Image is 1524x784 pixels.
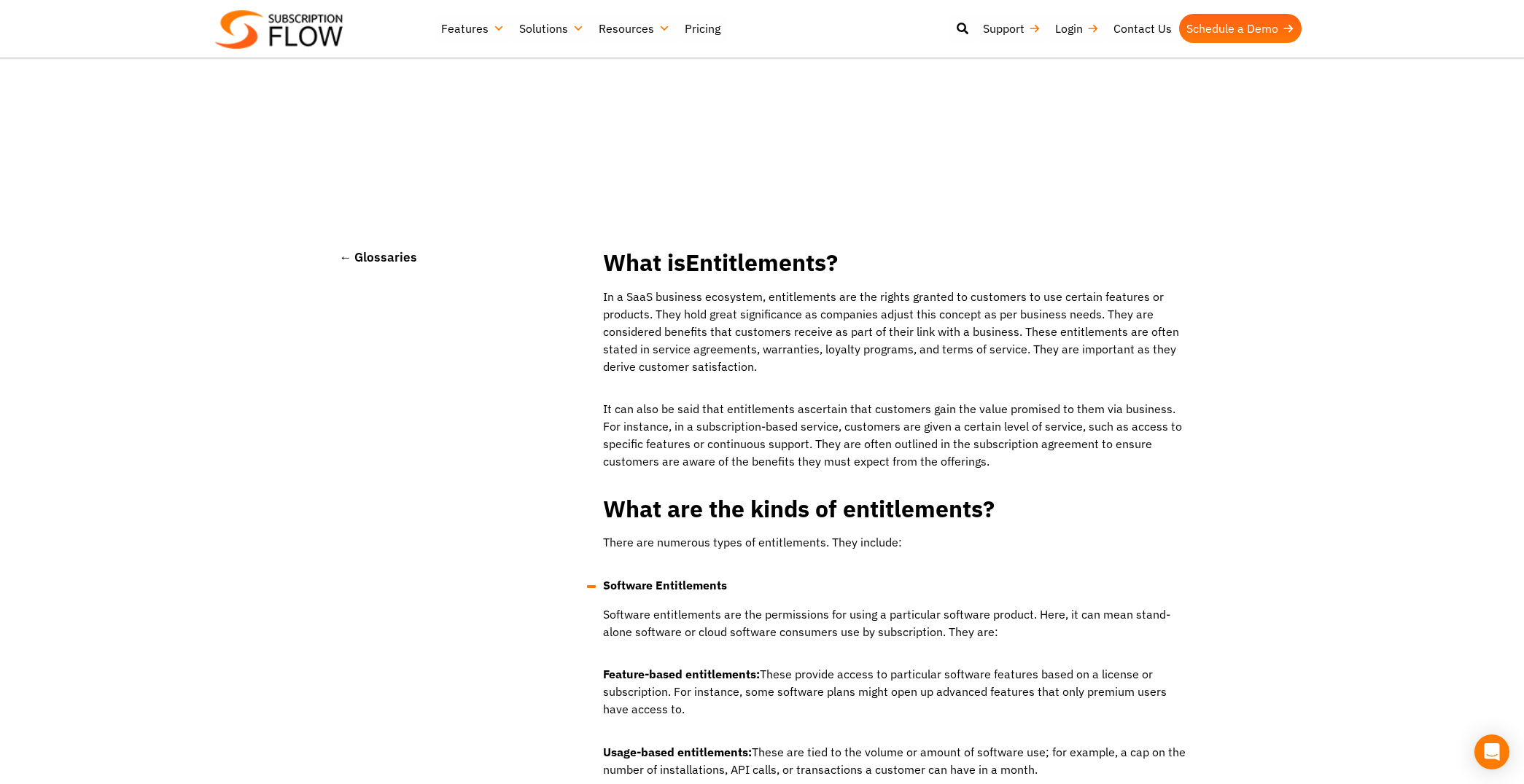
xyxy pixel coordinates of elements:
[1179,14,1302,43] a: Schedule a Demo
[215,10,343,49] img: Subscriptionflow
[603,745,752,759] strong: Usage-based entitlements:
[596,665,1192,732] p: These provide access to particular software features based on a license or subscription. For inst...
[596,249,1192,276] h2: What is ?
[339,248,417,265] a: ← Glossaries
[434,14,512,43] a: Features
[596,533,1192,565] p: There are numerous types of entitlements. They include:
[512,14,591,43] a: Solutions
[976,14,1048,43] a: Support
[1048,14,1106,43] a: Login
[677,14,728,43] a: Pricing
[685,247,826,278] strong: Entitlements
[603,493,995,524] strong: What are the kinds of entitlements?
[591,14,677,43] a: Resources
[596,288,1192,390] p: In a SaaS business ecosystem, entitlements are the rights granted to customers to use certain fea...
[1474,734,1509,769] div: Open Intercom Messenger
[1106,14,1179,43] a: Contact Us
[603,578,727,592] strong: Software Entitlements
[603,667,760,681] strong: Feature-based entitlements:
[596,605,1192,655] p: Software entitlements are the permissions for using a particular software product. Here, it can m...
[596,400,1192,485] p: It can also be said that entitlements ascertain that customers gain the value promised to them vi...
